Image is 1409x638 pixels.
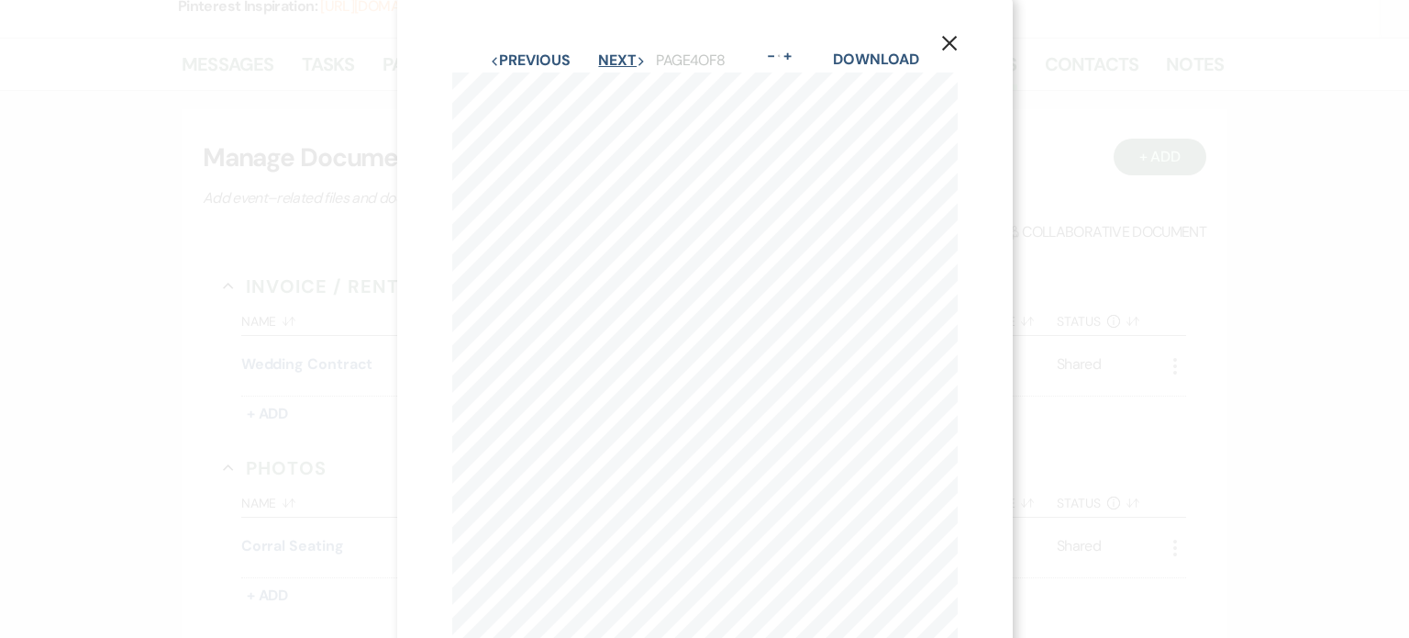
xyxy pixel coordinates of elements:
button: Previous [490,53,570,68]
button: + [781,49,795,63]
p: Page 4 of 8 [656,49,725,73]
a: Download [833,50,918,69]
button: Next [598,53,646,68]
button: - [763,49,778,63]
